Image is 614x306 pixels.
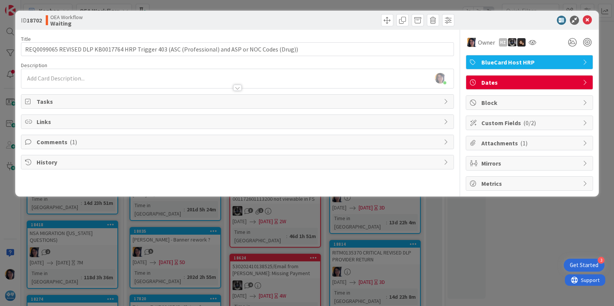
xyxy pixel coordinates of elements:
span: Comments [37,137,439,147]
label: Title [21,35,31,42]
span: Links [37,117,439,126]
div: Open Get Started checklist, remaining modules: 3 [564,259,604,272]
span: Support [16,1,35,10]
img: TC [467,38,476,47]
b: Waiting [50,20,83,26]
span: ( 1 ) [520,139,527,147]
span: Owner [478,38,495,47]
span: Block [481,98,579,107]
span: Metrics [481,179,579,188]
div: 3 [598,257,604,264]
img: ZB [517,38,526,47]
span: OEA Workflow [50,14,83,20]
span: Tasks [37,97,439,106]
span: ID [21,16,42,25]
span: Dates [481,78,579,87]
div: HZ [499,38,507,47]
img: 6opDD3BK3MiqhSbxlYhxNxWf81ilPuNy.jpg [435,73,446,84]
img: KG [508,38,516,47]
span: History [37,158,439,167]
span: Attachments [481,139,579,148]
span: Custom Fields [481,118,579,127]
b: 18702 [27,16,42,24]
div: Get Started [570,261,598,269]
span: Mirrors [481,159,579,168]
span: ( 0/2 ) [523,119,536,127]
input: type card name here... [21,42,454,56]
span: BlueCard Host HRP [481,58,579,67]
span: Description [21,62,47,69]
span: ( 1 ) [70,138,77,146]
